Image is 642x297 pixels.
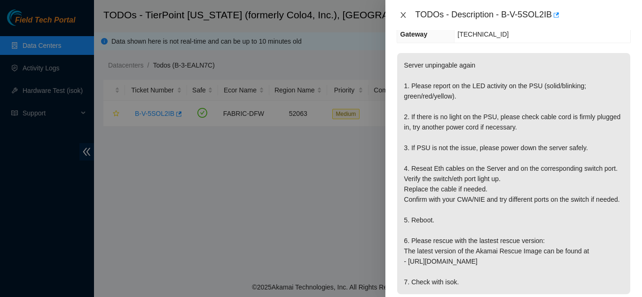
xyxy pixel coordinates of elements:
[458,30,509,38] span: [TECHNICAL_ID]
[415,8,631,23] div: TODOs - Description - B-V-5SOL2IB
[397,11,410,20] button: Close
[399,11,407,19] span: close
[397,53,630,294] p: Server unpingable again 1. Please report on the LED activity on the PSU (solid/blinking; green/re...
[400,30,428,38] span: Gateway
